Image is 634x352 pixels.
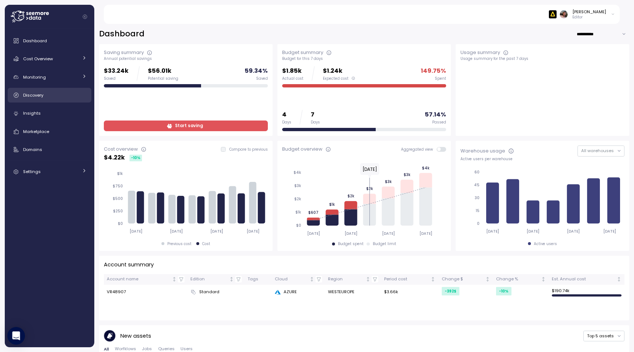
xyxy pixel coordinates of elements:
[23,92,43,98] span: Discovery
[460,56,624,61] div: Usage summary for the past 7 days
[534,241,557,247] div: Active users
[496,287,511,295] div: -10 %
[104,347,109,351] span: All
[172,277,177,282] div: Not sorted
[7,327,25,345] div: Open Intercom Messenger
[477,221,480,226] tspan: 0
[460,157,624,162] div: Active users per warehouse
[190,276,228,283] div: Edition
[294,197,301,201] tspan: $2k
[272,274,325,285] th: CloudNot sorted
[104,56,268,61] div: Annual potential savings
[323,76,349,81] span: Expected cost
[8,51,91,66] a: Cost Overview
[107,276,171,283] div: Account name
[382,231,395,236] tspan: [DATE]
[167,241,192,247] div: Previous cost
[549,274,624,285] th: Est. Annual costNot sorted
[202,241,210,247] div: Cost
[23,74,46,80] span: Monitoring
[8,142,91,157] a: Domains
[275,276,308,283] div: Cloud
[104,285,187,299] td: VR48907
[309,277,314,282] div: Not sorted
[572,9,606,15] div: [PERSON_NAME]
[419,231,432,236] tspan: [DATE]
[323,66,356,76] p: $1.24k
[113,196,123,201] tspan: $500
[8,33,91,48] a: Dashboard
[23,129,49,134] span: Marketplace
[581,148,614,154] span: All warehouses
[474,183,480,187] tspan: 45
[572,15,606,20] p: Editor
[229,147,268,152] p: Compare to previous
[403,172,410,177] tspan: $3k
[23,56,53,62] span: Cost Overview
[294,170,301,175] tspan: $4k
[616,277,622,282] div: Not sorted
[366,186,373,191] tspan: $2k
[311,110,320,120] p: 7
[118,221,123,226] tspan: $0
[549,285,624,299] td: $ 190.74k
[422,165,429,170] tspan: $4k
[148,66,178,76] p: $56.01k
[401,147,437,152] span: Aggregated view
[282,146,323,153] div: Budget overview
[104,66,128,76] p: $33.24k
[8,124,91,139] a: Marketplace
[248,276,269,283] div: Tags
[381,274,439,285] th: Period costNot sorted
[583,331,624,341] button: Top 5 assets
[460,49,500,56] div: Usage summary
[365,277,371,282] div: Not sorted
[199,289,219,295] span: Standard
[442,276,484,283] div: Change $
[384,276,430,283] div: Period cost
[475,195,480,200] tspan: 30
[381,285,439,299] td: $3.66k
[130,155,142,161] div: -10 %
[496,276,540,283] div: Change %
[430,277,436,282] div: Not sorted
[425,110,446,120] p: 57.14 %
[142,347,152,351] span: Jobs
[549,10,557,18] img: 6628aa71fabf670d87b811be.PNG
[296,223,301,228] tspan: $0
[329,202,335,207] tspan: $1k
[104,261,154,269] p: Account summary
[117,171,123,176] tspan: $1k
[362,166,377,172] text: [DATE]
[181,347,193,351] span: Users
[148,76,178,81] div: Potential saving
[245,66,268,76] p: 59.34 %
[256,76,268,81] div: Saved
[120,332,151,340] p: New assets
[229,277,234,282] div: Not sorted
[328,276,364,283] div: Region
[158,347,175,351] span: Queries
[485,277,490,282] div: Not sorted
[282,110,291,120] p: 4
[345,231,357,236] tspan: [DATE]
[475,208,480,213] tspan: 15
[442,287,459,295] div: -392 $
[104,274,187,285] th: Account nameNot sorted
[23,38,47,44] span: Dashboard
[325,285,381,299] td: WESTEUROPE
[373,241,396,247] div: Budget limit
[474,170,480,175] tspan: 60
[8,70,91,85] a: Monitoring
[104,76,128,81] div: Saved
[8,106,91,121] a: Insights
[307,231,320,236] tspan: [DATE]
[311,120,320,125] div: Days
[282,66,303,76] p: $1.85k
[552,276,615,283] div: Est. Annual cost
[104,153,125,163] p: $ 4.22k
[8,164,91,179] a: Settings
[275,289,322,295] div: AZURE
[23,169,41,175] span: Settings
[421,66,446,76] p: 149.75 %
